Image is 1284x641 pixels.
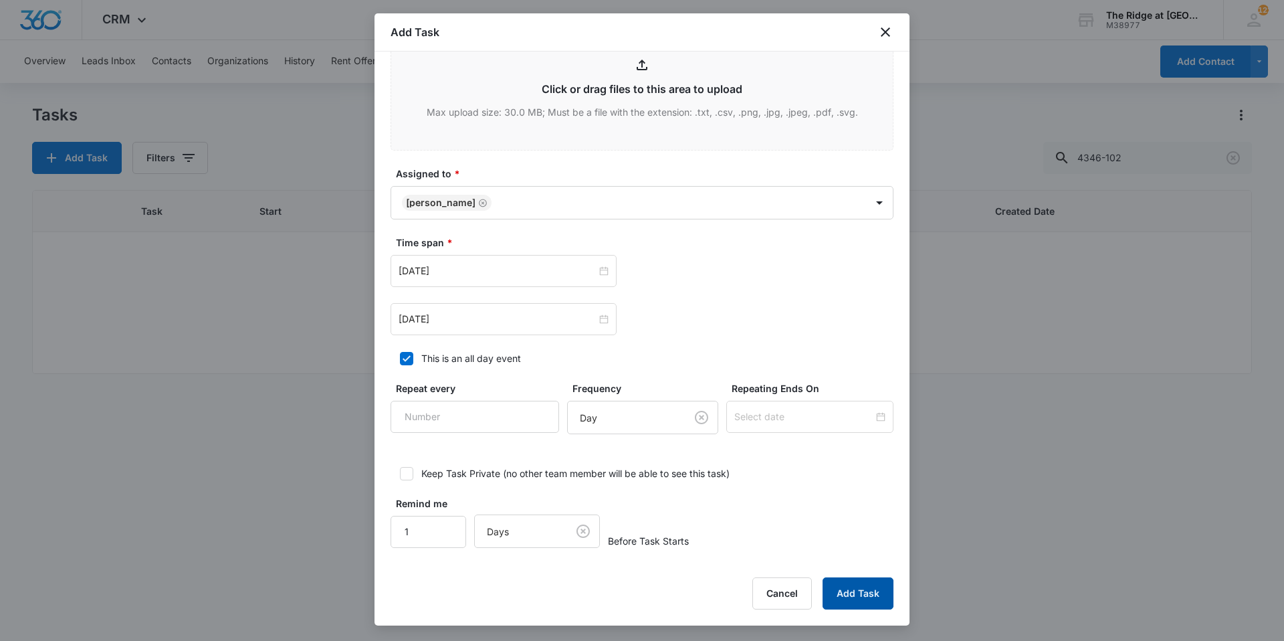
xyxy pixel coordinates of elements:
[391,516,466,548] input: Number
[608,534,689,548] span: Before Task Starts
[396,167,899,181] label: Assigned to
[877,24,893,40] button: close
[406,198,475,207] div: [PERSON_NAME]
[572,381,724,395] label: Frequency
[691,407,712,428] button: Clear
[421,466,730,480] div: Keep Task Private (no other team member will be able to see this task)
[396,236,899,250] label: Time span
[572,521,594,542] button: Clear
[752,577,812,610] button: Cancel
[396,496,471,511] label: Remind me
[391,401,559,433] input: Number
[823,577,893,610] button: Add Task
[396,381,564,395] label: Repeat every
[421,351,521,365] div: This is an all day event
[391,24,439,40] h1: Add Task
[732,381,899,395] label: Repeating Ends On
[475,198,488,207] div: Remove Ricardo Marin
[399,264,597,278] input: Sep 4, 2025
[399,312,597,327] input: Sep 4, 2025
[734,409,873,424] input: Select date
